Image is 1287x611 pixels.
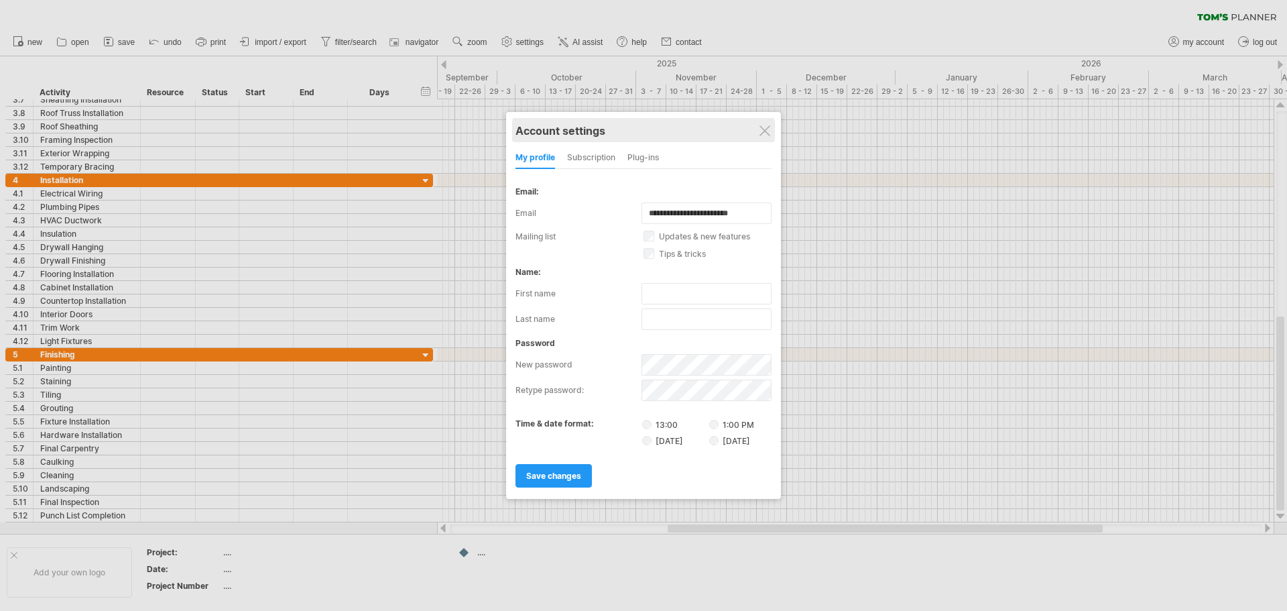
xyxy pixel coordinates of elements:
input: [DATE] [642,436,652,445]
div: my profile [515,148,555,169]
label: [DATE] [709,436,750,446]
div: name: [515,267,772,277]
label: time & date format: [515,419,594,429]
label: 1:00 PM [709,420,754,430]
span: save changes [526,471,581,481]
a: save changes [515,464,592,488]
label: retype password: [515,380,641,401]
div: subscription [567,148,615,169]
label: first name [515,283,641,304]
label: [DATE] [642,435,707,446]
input: 13:00 [642,420,652,429]
label: new password [515,354,641,376]
label: tips & tricks [643,249,787,259]
input: [DATE] [709,436,719,445]
div: Plug-ins [627,148,659,169]
div: Account settings [515,118,772,142]
label: updates & new features [643,231,787,241]
label: mailing list [515,231,643,241]
div: email: [515,186,772,197]
label: email [515,203,641,224]
label: last name [515,309,641,330]
label: 13:00 [642,419,707,430]
div: password [515,338,772,348]
input: 1:00 PM [709,420,719,429]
